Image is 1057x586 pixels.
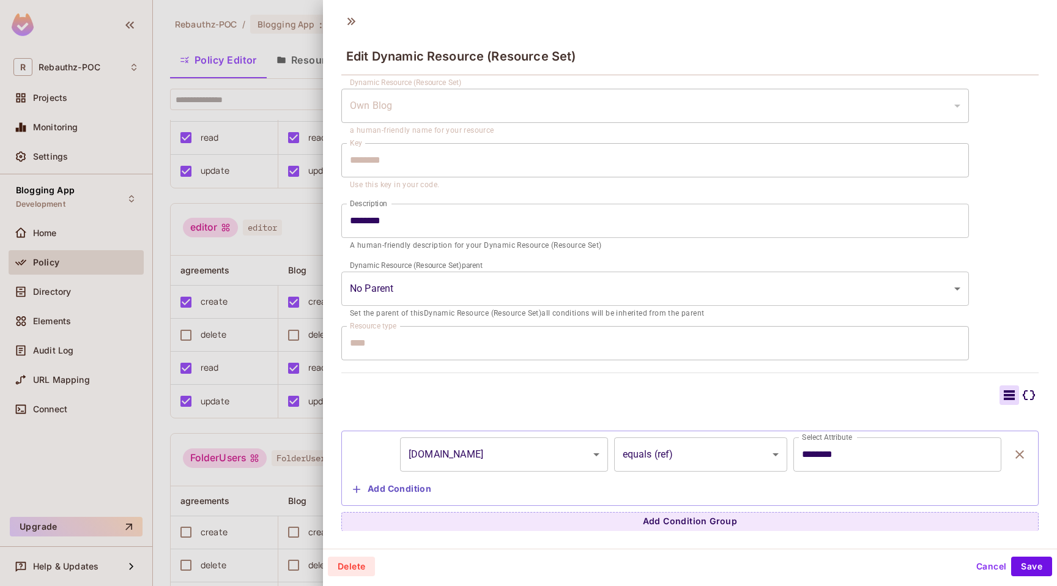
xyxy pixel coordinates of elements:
[802,432,852,442] label: Select Attribute
[400,437,608,472] div: [DOMAIN_NAME]
[350,240,960,252] p: A human-friendly description for your Dynamic Resource (Resource Set)
[350,260,483,270] label: Dynamic Resource (Resource Set) parent
[341,272,969,306] div: Without label
[348,480,436,499] button: Add Condition
[328,557,375,576] button: Delete
[350,125,960,137] p: a human-friendly name for your resource
[1011,557,1052,576] button: Save
[350,77,462,87] label: Dynamic Resource (Resource Set)
[350,321,396,331] label: Resource type
[341,89,969,123] div: Without label
[350,179,960,191] p: Use this key in your code.
[350,308,960,320] p: Set the parent of this Dynamic Resource (Resource Set) all conditions will be inherited from the ...
[971,557,1011,576] button: Cancel
[350,198,387,209] label: Description
[346,49,576,64] span: Edit Dynamic Resource (Resource Set)
[614,437,788,472] div: equals (ref)
[350,138,362,148] label: Key
[341,512,1039,532] button: Add Condition Group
